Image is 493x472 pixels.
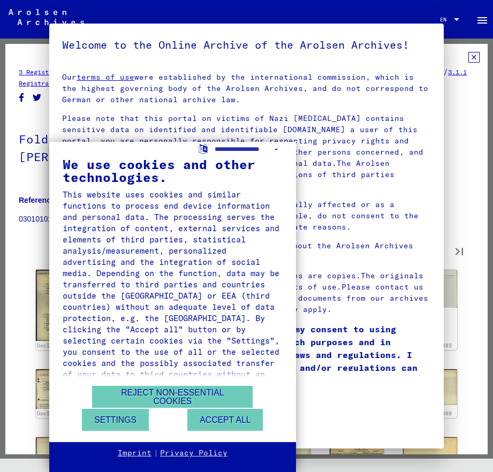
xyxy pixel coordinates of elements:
[82,409,149,431] button: Settings
[160,448,227,459] a: Privacy Policy
[63,158,283,184] div: We use cookies and other technologies.
[118,448,151,459] a: Imprint
[92,386,253,408] button: Reject non-essential cookies
[63,189,283,391] div: This website uses cookies and similar functions to process end device information and personal da...
[187,409,263,431] button: Accept all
